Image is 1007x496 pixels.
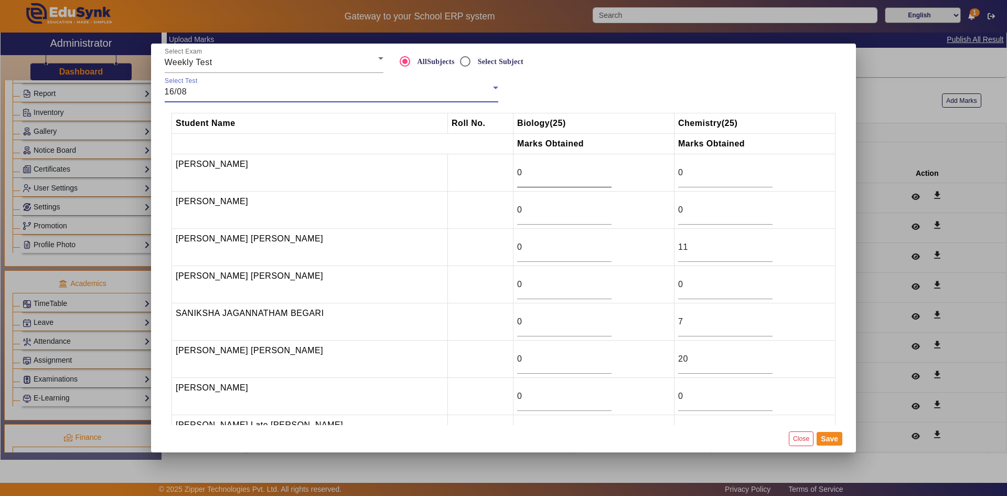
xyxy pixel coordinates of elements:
[678,241,773,254] input: Marks Obtained
[172,415,448,452] td: [PERSON_NAME] Late [PERSON_NAME]
[517,353,612,365] input: Marks Obtained
[172,229,448,266] td: [PERSON_NAME] [PERSON_NAME]
[678,166,773,179] input: Marks Obtained
[517,278,612,291] input: Marks Obtained
[517,390,612,403] input: Marks Obtained
[817,432,842,446] button: Save
[678,353,773,365] input: Marks Obtained
[172,154,448,192] td: [PERSON_NAME]
[165,87,187,96] span: 16/08
[517,204,612,216] input: Marks Obtained
[172,341,448,378] td: [PERSON_NAME] [PERSON_NAME]
[517,241,612,254] input: Marks Obtained
[789,431,813,446] button: Close
[674,113,835,134] th: Chemistry (25)
[513,134,674,154] th: Marks Obtained
[678,204,773,216] input: Marks Obtained
[165,58,212,67] span: Weekly Test
[448,113,513,134] th: Roll No.
[678,315,773,328] input: Marks Obtained
[678,278,773,291] input: Marks Obtained
[172,192,448,229] td: [PERSON_NAME]
[517,166,612,179] input: Marks Obtained
[517,315,612,328] input: Marks Obtained
[674,134,835,154] th: Marks Obtained
[165,48,202,55] mat-label: Select Exam
[172,113,448,134] th: Student Name
[476,57,523,66] label: Select Subject
[513,113,674,134] th: Biology (25)
[678,390,773,403] input: Marks Obtained
[172,266,448,303] td: [PERSON_NAME] [PERSON_NAME]
[415,57,455,66] label: AllSubjects
[165,78,198,85] mat-label: Select Test
[172,303,448,341] td: SANIKSHA JAGANNATHAM BEGARI
[172,378,448,415] td: [PERSON_NAME]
